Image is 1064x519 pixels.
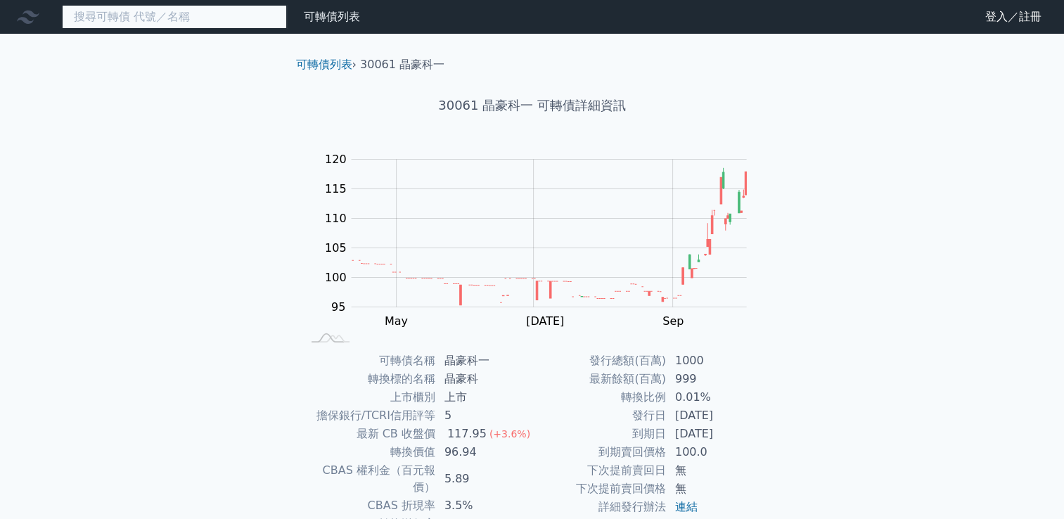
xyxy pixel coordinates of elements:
[385,314,408,328] tspan: May
[296,56,357,73] li: ›
[304,10,360,23] a: 可轉債列表
[974,6,1053,28] a: 登入／註冊
[436,461,532,496] td: 5.89
[436,443,532,461] td: 96.94
[302,425,436,443] td: 最新 CB 收盤價
[325,153,347,166] tspan: 120
[532,480,667,498] td: 下次提前賣回價格
[532,498,667,516] td: 詳細發行辦法
[532,461,667,480] td: 下次提前賣回日
[360,56,444,73] li: 30061 晶豪科一
[325,271,347,284] tspan: 100
[675,500,698,513] a: 連結
[532,443,667,461] td: 到期賣回價格
[302,496,436,515] td: CBAS 折現率
[667,388,763,406] td: 0.01%
[994,451,1064,519] div: 聊天小工具
[285,96,780,115] h1: 30061 晶豪科一 可轉債詳細資訊
[532,352,667,370] td: 發行總額(百萬)
[667,480,763,498] td: 無
[302,352,436,370] td: 可轉債名稱
[436,406,532,425] td: 5
[667,425,763,443] td: [DATE]
[302,370,436,388] td: 轉換標的名稱
[317,153,767,357] g: Chart
[436,370,532,388] td: 晶豪科
[532,406,667,425] td: 發行日
[302,388,436,406] td: 上市櫃別
[532,425,667,443] td: 到期日
[526,314,564,328] tspan: [DATE]
[296,58,352,71] a: 可轉債列表
[667,370,763,388] td: 999
[667,443,763,461] td: 100.0
[667,352,763,370] td: 1000
[532,388,667,406] td: 轉換比例
[436,352,532,370] td: 晶豪科一
[331,300,345,314] tspan: 95
[302,461,436,496] td: CBAS 權利金（百元報價）
[532,370,667,388] td: 最新餘額(百萬)
[436,496,532,515] td: 3.5%
[302,406,436,425] td: 擔保銀行/TCRI信用評等
[994,451,1064,519] iframe: Chat Widget
[302,443,436,461] td: 轉換價值
[667,406,763,425] td: [DATE]
[489,428,530,440] span: (+3.6%)
[436,388,532,406] td: 上市
[325,241,347,255] tspan: 105
[667,461,763,480] td: 無
[62,5,287,29] input: 搜尋可轉債 代號／名稱
[444,425,489,442] div: 117.95
[325,212,347,225] tspan: 110
[325,182,347,196] tspan: 115
[662,314,684,328] tspan: Sep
